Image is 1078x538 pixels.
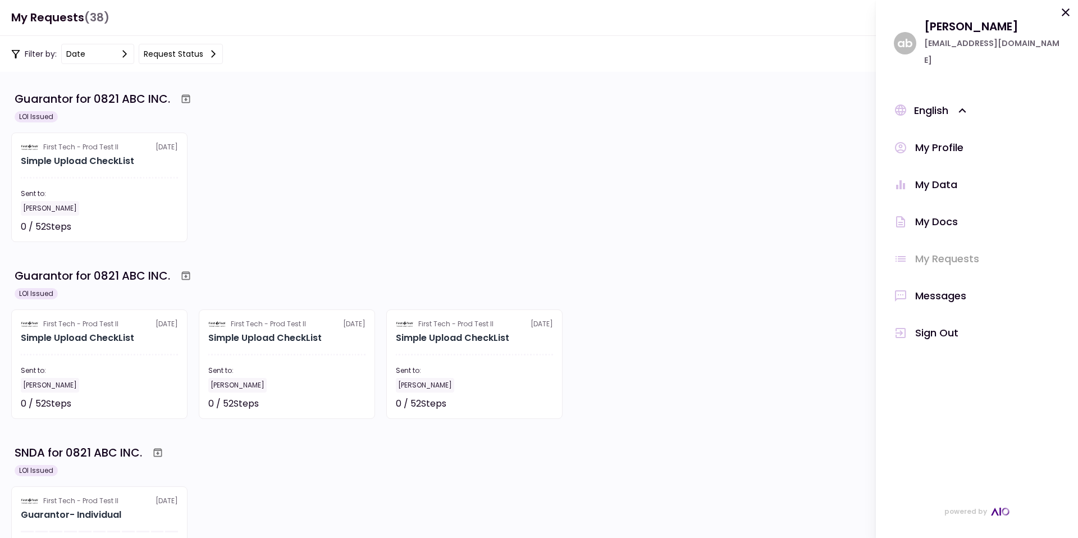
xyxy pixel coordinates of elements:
[15,288,58,299] div: LOI Issued
[11,6,109,29] h1: My Requests
[208,331,322,345] h2: Simple Upload CheckList
[43,496,118,506] div: First Tech - Prod Test II
[21,201,79,216] div: [PERSON_NAME]
[21,319,39,329] img: Partner logo
[21,366,178,376] div: Sent to:
[21,496,178,506] div: [DATE]
[944,503,987,520] span: powered by
[176,89,196,109] button: Archive workflow
[15,444,142,461] div: SNDA for 0821 ABC INC.
[915,176,957,193] div: My Data
[21,142,178,152] div: [DATE]
[418,319,494,329] div: First Tech - Prod Test II
[21,331,134,345] h2: Simple Upload CheckList
[924,35,1060,69] div: [EMAIL_ADDRESS][DOMAIN_NAME]
[43,319,118,329] div: First Tech - Prod Test II
[21,496,39,506] img: Partner logo
[21,378,79,393] div: [PERSON_NAME]
[208,397,259,411] div: 0 / 52 Steps
[15,111,58,122] div: LOI Issued
[148,443,168,463] button: Archive workflow
[396,397,446,411] div: 0 / 52 Steps
[21,220,71,234] div: 0 / 52 Steps
[21,508,121,522] h2: Guarantor- Individual
[61,44,134,64] button: date
[915,250,979,267] div: My Requests
[924,18,1060,35] div: [PERSON_NAME]
[915,213,958,230] div: My Docs
[894,32,916,54] div: a b
[208,378,267,393] div: [PERSON_NAME]
[396,319,414,329] img: Partner logo
[15,465,58,476] div: LOI Issued
[21,154,134,168] h2: Simple Upload CheckList
[208,319,226,329] img: Partner logo
[991,508,1010,516] img: AIO Logo
[315,397,366,411] div: Not started
[396,366,553,376] div: Sent to:
[915,325,958,341] div: Sign Out
[139,44,223,64] button: Request status
[66,48,85,60] div: date
[127,397,178,411] div: Not started
[503,397,553,411] div: Not started
[915,139,963,156] div: My Profile
[84,6,109,29] span: (38)
[176,266,196,286] button: Archive workflow
[127,220,178,234] div: Not started
[208,319,366,329] div: [DATE]
[396,319,553,329] div: [DATE]
[1059,6,1072,24] button: Ok, close
[15,267,170,284] div: Guarantor for 0821 ABC INC.
[396,331,509,345] h2: Simple Upload CheckList
[21,142,39,152] img: Partner logo
[43,142,118,152] div: First Tech - Prod Test II
[396,378,454,393] div: [PERSON_NAME]
[21,189,178,199] div: Sent to:
[21,319,178,329] div: [DATE]
[208,366,366,376] div: Sent to:
[914,102,970,119] div: English
[11,44,223,64] div: Filter by:
[21,397,71,411] div: 0 / 52 Steps
[915,288,966,304] div: Messages
[231,319,306,329] div: First Tech - Prod Test II
[15,90,170,107] div: Guarantor for 0821 ABC INC.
